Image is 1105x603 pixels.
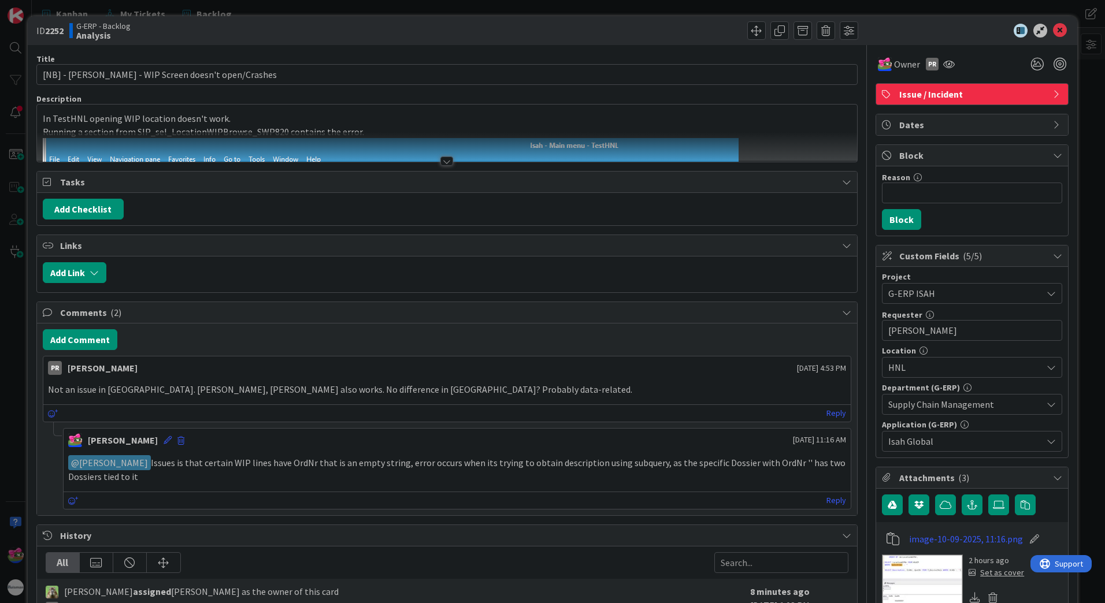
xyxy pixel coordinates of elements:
[888,397,1042,411] span: Supply Chain Management
[899,148,1047,162] span: Block
[888,360,1042,374] span: HNL
[888,285,1036,301] span: G-ERP ISAH
[894,57,920,71] span: Owner
[43,125,851,139] p: Running a section from SIP_sel_LocationWIPBrowse_SWP820 contains the error.
[133,586,171,597] b: assigned
[882,273,1062,281] div: Project
[43,112,851,125] p: In TestHNL opening WIP location doesn't work.
[60,528,836,542] span: History
[899,118,1047,132] span: Dates
[36,54,55,64] label: Title
[60,239,836,252] span: Links
[969,567,1024,579] div: Set as cover
[958,472,969,483] span: ( 3 )
[909,532,1023,546] a: image-10-09-2025, 11:16.png
[68,361,138,375] div: [PERSON_NAME]
[36,64,858,85] input: type card name here...
[46,553,80,572] div: All
[43,262,106,283] button: Add Link
[60,175,836,189] span: Tasks
[60,306,836,319] span: Comments
[110,307,121,318] span: ( 2 )
[882,310,922,320] label: Requester
[826,406,846,420] a: Reply
[71,457,148,468] span: [PERSON_NAME]
[899,87,1047,101] span: Issue / Incident
[36,24,64,38] span: ID
[797,362,846,374] span: [DATE] 4:53 PM
[88,433,158,447] div: [PERSON_NAME]
[969,554,1024,567] div: 2 hours ago
[36,94,81,104] span: Description
[76,31,131,40] b: Analysis
[793,434,846,446] span: [DATE] 11:16 AM
[899,249,1047,263] span: Custom Fields
[926,58,939,70] div: PR
[882,347,1062,355] div: Location
[68,433,82,447] img: JK
[48,383,846,396] p: Not an issue in [GEOGRAPHIC_DATA]. [PERSON_NAME], [PERSON_NAME] also works. No difference in [GEO...
[714,552,848,573] input: Search...
[882,209,921,230] button: Block
[45,25,64,36] b: 2252
[68,455,846,483] p: Issues is that certain WIP lines have OrdNr that is an empty string, error occurs when its trying...
[963,250,982,262] span: ( 5/5 )
[882,172,910,183] label: Reason
[899,471,1047,485] span: Attachments
[826,493,846,508] a: Reply
[878,57,892,71] img: JK
[24,2,53,16] span: Support
[43,329,117,350] button: Add Comment
[71,457,79,468] span: @
[882,420,1062,429] div: Application (G-ERP)
[750,586,810,597] b: 8 minutes ago
[48,361,62,375] div: PR
[43,199,124,219] button: Add Checklist
[76,21,131,31] span: G-ERP - Backlog
[46,586,58,598] img: TT
[888,434,1042,448] span: Isah Global
[882,384,1062,392] div: Department (G-ERP)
